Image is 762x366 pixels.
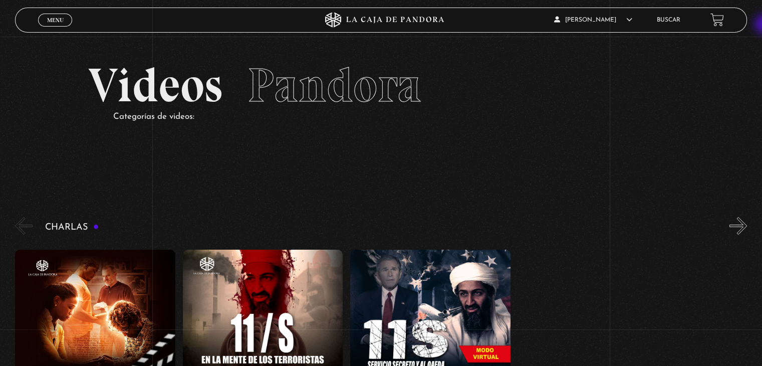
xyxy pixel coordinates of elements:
h2: Videos [88,62,673,109]
p: Categorías de videos: [113,109,673,125]
span: Pandora [247,57,421,114]
a: Buscar [657,17,680,23]
span: [PERSON_NAME] [554,17,632,23]
span: Cerrar [44,25,67,32]
button: Previous [15,217,33,235]
button: Next [729,217,747,235]
a: View your shopping cart [710,13,724,27]
h3: Charlas [45,223,99,232]
span: Menu [47,17,64,23]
